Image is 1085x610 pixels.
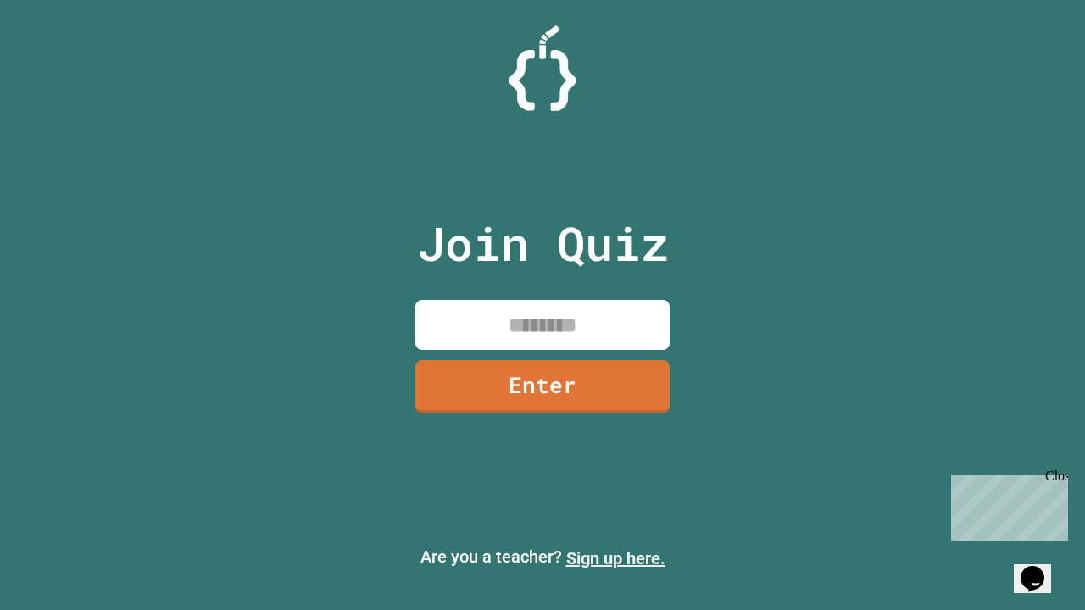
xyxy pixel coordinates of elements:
p: Join Quiz [417,208,669,279]
div: Chat with us now!Close [7,7,117,108]
p: Are you a teacher? [14,544,1071,571]
iframe: chat widget [944,469,1068,541]
img: Logo.svg [509,25,576,111]
a: Sign up here. [566,548,665,568]
a: Enter [415,360,670,413]
iframe: chat widget [1014,542,1068,593]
